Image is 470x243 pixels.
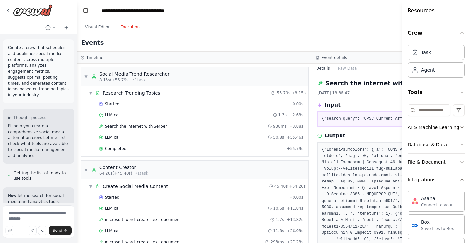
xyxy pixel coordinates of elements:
[408,24,465,42] button: Crew
[287,135,303,140] span: + 55.46s
[99,71,170,77] div: Social Media Trend Researcher
[408,7,435,14] h4: Resources
[287,217,303,222] span: + 13.82s
[287,206,303,211] span: + 11.84s
[99,77,130,83] span: 8.15s (+55.79s)
[273,135,284,140] span: 50.8s
[105,146,126,151] span: Completed
[105,228,121,233] span: LLM call
[8,45,69,98] p: Create a crew that schedules and publishes social media content across multiple platforms, analyz...
[135,171,148,176] span: • 1 task
[81,6,90,15] button: Hide left sidebar
[421,226,454,231] div: Save files to Box
[325,132,345,140] h3: Output
[273,124,287,129] span: 938ms
[89,90,93,96] span: ▼
[408,42,465,83] div: Crew
[408,141,447,148] div: Database & Data
[421,202,460,207] div: Connect to your users’ Asana accounts
[53,228,62,233] span: Send
[292,90,306,96] span: + 8.15s
[80,20,115,34] button: Visual Editor
[28,226,37,235] button: Upload files
[408,83,465,102] button: Tools
[274,184,288,189] span: 45.40s
[105,206,121,211] span: LLM call
[86,55,103,60] h3: Timeline
[13,115,46,120] span: Thought process
[289,101,303,107] span: + 0.00s
[105,101,119,107] span: Started
[412,222,418,228] img: Box
[421,67,435,73] div: Agent
[408,159,446,165] div: File & Document
[287,228,303,233] span: + 26.93s
[321,55,347,60] h3: Event details
[13,170,69,181] span: Getting the list of ready-to-use tools
[8,123,69,158] p: I'll help you create a comprehensive social media automation crew. Let me first check what tools ...
[325,101,341,109] h3: Input
[421,219,454,225] div: Box
[99,164,148,171] div: Content Creator
[412,198,418,205] img: Asana
[334,64,361,73] button: Raw Data
[276,217,284,222] span: 1.7s
[408,124,459,131] div: AI & Machine Learning
[49,226,72,235] button: Send
[105,135,121,140] span: LLM call
[421,195,460,202] div: Asana
[278,112,287,118] span: 1.3s
[61,24,72,32] button: Start a new chat
[103,90,160,96] span: Research Trending Topics
[408,154,465,171] button: File & Document
[132,77,146,83] span: • 1 task
[105,112,121,118] span: LLM call
[408,136,465,153] button: Database & Data
[289,124,303,129] span: + 3.88s
[8,115,11,120] span: ▶
[8,193,69,205] p: Now let me search for social media and analytics tools:
[105,195,119,200] span: Started
[325,79,432,88] h2: Search the internet with Serper
[43,24,59,32] button: Switch to previous chat
[105,217,181,222] span: microsoft_word_create_text_document
[115,20,145,34] button: Execution
[273,206,284,211] span: 10.6s
[105,124,167,129] span: Search the internet with Serper
[289,112,303,118] span: + 2.63s
[277,90,290,96] span: 55.79s
[287,146,303,151] span: + 55.79s
[289,195,303,200] span: + 0.00s
[38,226,47,235] button: Click to speak your automation idea
[408,176,435,183] div: Integrations
[13,4,53,16] img: Logo
[273,228,284,233] span: 11.8s
[99,171,132,176] span: 64.26s (+45.40s)
[81,38,104,47] h2: Events
[84,167,88,173] span: ▼
[408,171,465,188] button: Integrations
[289,184,306,189] span: + 64.26s
[84,74,88,79] span: ▼
[103,183,168,190] span: Create Social Media Content
[101,7,164,14] nav: breadcrumb
[5,226,14,235] button: Improve this prompt
[421,49,431,56] div: Task
[8,115,46,120] button: ▶Thought process
[312,64,334,73] button: Details
[89,184,93,189] span: ▼
[408,119,465,136] button: AI & Machine Learning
